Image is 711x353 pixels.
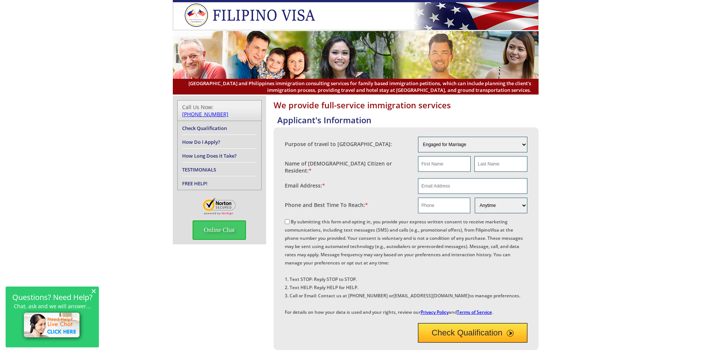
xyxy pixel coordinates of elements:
p: Chat, ask and we will answer... [9,303,95,309]
a: How Do I Apply? [182,139,220,145]
input: Email Address [418,178,527,194]
span: Online Chat [193,220,246,240]
input: Phone [418,198,470,213]
a: TESTIMONIALS [182,166,216,173]
a: Privacy Policy [421,309,449,315]
a: [PHONE_NUMBER] [182,111,228,118]
span: [GEOGRAPHIC_DATA] and Philippines immigration consulting services for family based immigration pe... [180,80,531,93]
label: Email Address: [285,182,325,189]
label: Name of [DEMOGRAPHIC_DATA] Citizen or Resident: [285,160,411,174]
input: By submitting this form and opting in, you provide your express written consent to receive market... [285,219,290,224]
button: Check Qualification [418,323,527,343]
input: First Name [418,156,471,172]
label: Phone and Best Time To Reach: [285,201,368,208]
h2: Questions? Need Help? [9,294,95,300]
span: × [91,288,96,294]
label: Purpose of travel to [GEOGRAPHIC_DATA]: [285,140,392,148]
h1: We provide full-service immigration services [274,99,539,111]
select: Phone and Best Reach Time are required. [475,198,527,213]
h4: Applicant's Information [277,114,539,126]
a: How Long Does it Take? [182,152,237,159]
div: Call Us Now: [182,103,257,118]
a: Terms of Service [457,309,492,315]
a: Check Qualification [182,125,227,131]
input: Last Name [474,156,527,172]
img: live-chat-icon.png [21,309,84,342]
a: FREE HELP! [182,180,208,187]
label: By submitting this form and opting in, you provide your express written consent to receive market... [285,219,523,315]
